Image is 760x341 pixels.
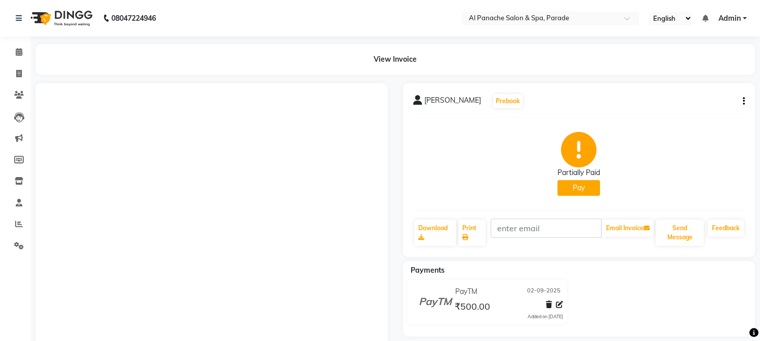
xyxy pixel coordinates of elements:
[455,286,477,297] span: PayTM
[491,219,602,238] input: enter email
[602,220,654,237] button: Email Invoice
[557,180,600,196] button: Pay
[35,44,755,75] div: View Invoice
[455,301,490,315] span: ₹500.00
[718,13,741,24] span: Admin
[424,95,481,109] span: [PERSON_NAME]
[414,220,456,246] a: Download
[557,167,600,178] div: Partially Paid
[458,220,486,246] a: Print
[708,220,744,237] a: Feedback
[493,94,523,108] button: Prebook
[111,4,156,32] b: 08047224946
[528,313,563,320] div: Added on [DATE]
[527,286,561,297] span: 02-09-2025
[656,220,704,246] button: Send Message
[411,266,445,275] span: Payments
[26,4,95,32] img: logo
